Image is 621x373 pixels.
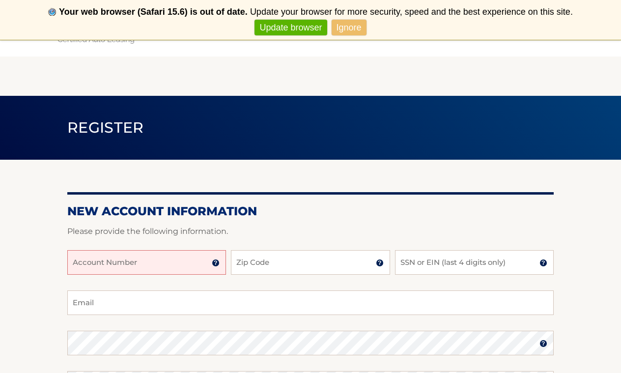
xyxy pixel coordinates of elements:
[67,250,226,275] input: Account Number
[539,340,547,347] img: tooltip.svg
[332,20,367,36] a: Ignore
[212,259,220,267] img: tooltip.svg
[67,118,144,137] span: Register
[539,259,547,267] img: tooltip.svg
[67,204,554,219] h2: New Account Information
[395,250,554,275] input: SSN or EIN (last 4 digits only)
[254,20,327,36] a: Update browser
[231,250,390,275] input: Zip Code
[67,225,554,238] p: Please provide the following information.
[67,290,554,315] input: Email
[250,7,573,17] span: Update your browser for more security, speed and the best experience on this site.
[59,7,248,17] b: Your web browser (Safari 15.6) is out of date.
[376,259,384,267] img: tooltip.svg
